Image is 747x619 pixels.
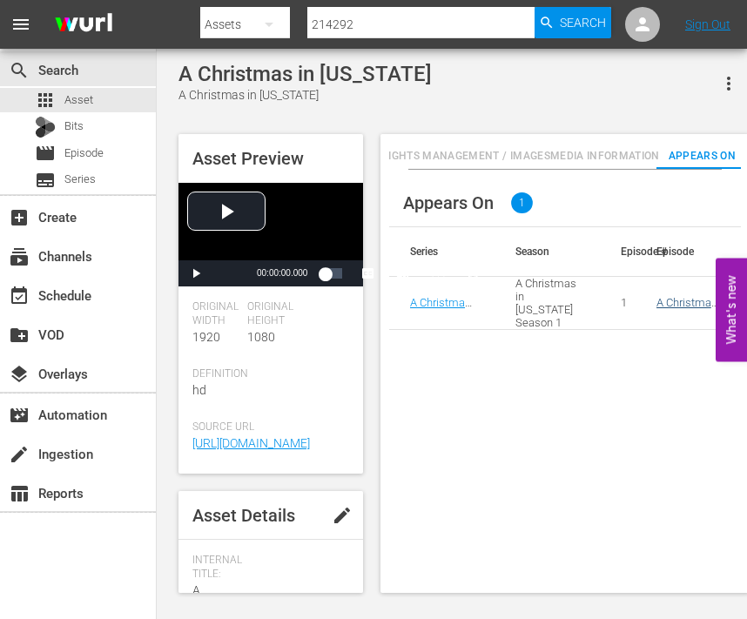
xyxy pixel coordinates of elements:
a: A Christmas in [US_STATE] [410,296,472,335]
span: 1 [511,192,533,213]
div: Progress Bar [325,268,342,279]
th: Series [389,227,495,276]
button: Play [178,260,213,286]
div: Video Player [178,183,363,286]
span: Original Width [192,300,239,328]
span: Reports [9,483,30,504]
span: Original Height [247,300,293,328]
span: Automation [9,405,30,426]
span: Series [64,171,96,188]
span: Internal Title: [192,554,244,582]
span: 1920 [192,330,220,344]
img: ans4CAIJ8jUAAAAAAAAAAAAAAAAAAAAAAAAgQb4GAAAAAAAAAAAAAAAAAAAAAAAAJMjXAAAAAAAAAAAAAAAAAAAAAAAAgAT5G... [42,4,125,45]
span: VOD [9,325,30,346]
td: 1 [600,277,635,330]
span: Definition [192,367,248,381]
span: Media Information [550,147,660,165]
div: A Christmas in [US_STATE] [178,62,432,86]
span: Rights Management / Images [381,147,550,165]
span: Ingestion [9,444,30,465]
span: Series [35,170,56,191]
span: hd [192,383,206,397]
span: Overlays [9,364,30,385]
span: menu [10,14,31,35]
th: Season [495,227,600,276]
span: Episode [35,143,56,164]
button: edit [321,495,363,536]
span: Source Url [192,421,340,434]
span: Asset Preview [192,148,304,169]
button: Captions [351,260,386,286]
td: A Christmas in [US_STATE] Season 1 [495,277,600,330]
span: 00:00:00.000 [257,268,307,278]
span: Bits [64,118,84,135]
span: edit [332,505,353,526]
span: Schedule [9,286,30,306]
button: Search [535,7,611,38]
a: Sign Out [685,17,730,31]
span: Asset Details [192,505,295,526]
span: Appears On [403,192,494,213]
th: Episode [636,227,741,276]
span: Asset [35,90,56,111]
button: Open Feedback Widget [716,258,747,361]
a: [URL][DOMAIN_NAME] [192,436,310,450]
span: Create [9,207,30,228]
span: Channels [9,246,30,267]
th: Episode # [600,227,635,276]
span: 1080 [247,330,275,344]
div: A Christmas in [US_STATE] [178,86,432,104]
span: Search [9,60,30,81]
a: A Christmas in [US_STATE] [656,296,718,335]
span: Appears On [660,147,744,165]
span: Asset [64,91,93,109]
span: Search [560,7,606,38]
div: Bits [35,117,56,138]
span: Episode [64,145,104,162]
button: Jump To Time [386,260,421,286]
